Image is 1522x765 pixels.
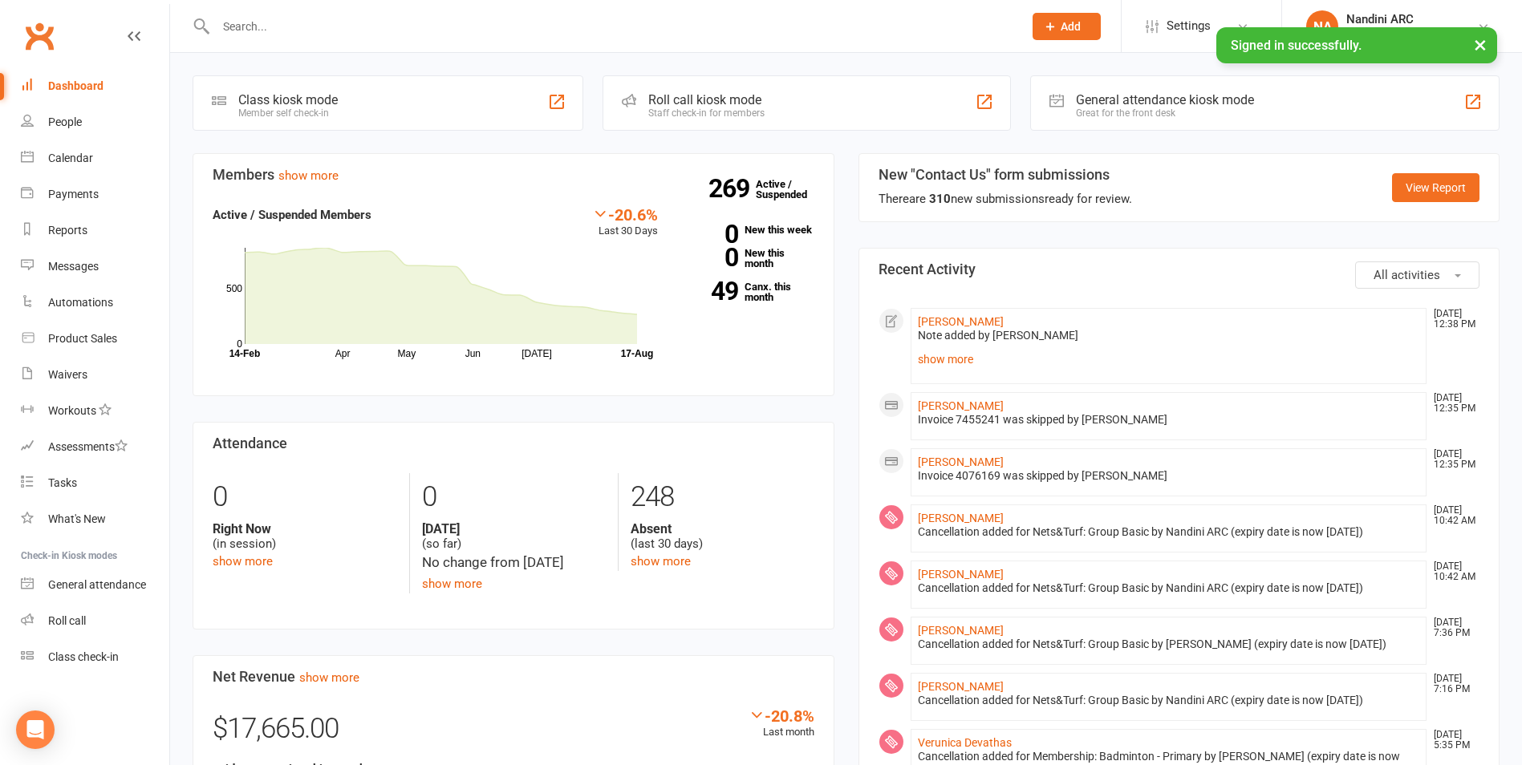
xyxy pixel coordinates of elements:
[918,399,1004,412] a: [PERSON_NAME]
[708,176,756,200] strong: 269
[422,521,606,536] strong: [DATE]
[918,315,1004,328] a: [PERSON_NAME]
[648,107,765,119] div: Staff check-in for members
[213,208,371,222] strong: Active / Suspended Members
[1076,92,1254,107] div: General attendance kiosk mode
[1426,393,1479,414] time: [DATE] 12:35 PM
[918,568,1004,581] a: [PERSON_NAME]
[21,357,169,393] a: Waivers
[21,639,169,675] a: Class kiosk mode
[48,614,86,627] div: Roll call
[879,189,1132,208] div: There are new submissions ready for review.
[1355,261,1479,289] button: All activities
[21,68,169,104] a: Dashboard
[648,92,765,107] div: Roll call kiosk mode
[19,16,59,56] a: Clubworx
[21,603,169,639] a: Roll call
[213,706,814,759] div: $17,665.00
[1426,561,1479,582] time: [DATE] 10:42 AM
[918,329,1420,342] div: Note added by [PERSON_NAME]
[918,525,1420,539] div: Cancellation added for Nets&Turf: Group Basic by Nandini ARC (expiry date is now [DATE])
[278,168,339,183] a: show more
[48,368,87,381] div: Waivers
[213,521,397,552] div: (in session)
[422,521,606,552] div: (so far)
[929,192,951,206] strong: 310
[48,332,117,345] div: Product Sales
[211,15,1012,38] input: Search...
[21,465,169,501] a: Tasks
[21,285,169,321] a: Automations
[682,225,814,235] a: 0New this week
[1426,309,1479,330] time: [DATE] 12:38 PM
[48,296,113,309] div: Automations
[1061,20,1081,33] span: Add
[422,577,482,591] a: show more
[213,521,397,536] strong: Right Now
[756,167,826,212] a: 269Active / Suspended
[682,248,814,269] a: 0New this month
[422,552,606,573] div: No change from [DATE]
[631,554,691,569] a: show more
[1346,26,1455,41] div: [GEOGRAPHIC_DATA]
[213,554,273,569] a: show more
[1466,27,1495,62] button: ×
[422,473,606,521] div: 0
[1374,268,1440,282] span: All activities
[1167,8,1211,44] span: Settings
[48,188,99,200] div: Payments
[21,429,169,465] a: Assessments
[918,581,1420,595] div: Cancellation added for Nets&Turf: Group Basic by Nandini ARC (expiry date is now [DATE])
[592,205,658,240] div: Last 30 Days
[21,140,169,176] a: Calendar
[682,281,814,302] a: 49Canx. this month
[21,567,169,603] a: General attendance kiosk mode
[213,473,397,521] div: 0
[1426,730,1479,751] time: [DATE] 5:35 PM
[213,167,814,183] h3: Members
[1306,10,1338,42] div: NA
[48,260,99,273] div: Messages
[918,624,1004,637] a: [PERSON_NAME]
[1076,107,1254,119] div: Great for the front desk
[918,348,1420,370] a: show more
[48,578,146,591] div: General attendance
[918,455,1004,468] a: [PERSON_NAME]
[1392,173,1479,202] a: View Report
[682,245,738,269] strong: 0
[749,706,814,741] div: Last month
[631,473,814,521] div: 248
[48,115,82,128] div: People
[48,152,93,164] div: Calendar
[1426,617,1479,638] time: [DATE] 7:36 PM
[21,501,169,537] a: What's New
[48,476,77,489] div: Tasks
[1426,449,1479,470] time: [DATE] 12:35 PM
[238,92,338,107] div: Class kiosk mode
[48,79,103,92] div: Dashboard
[879,167,1132,183] h3: New "Contact Us" form submissions
[918,694,1420,707] div: Cancellation added for Nets&Turf: Group Basic by Nandini ARC (expiry date is now [DATE])
[213,669,814,685] h3: Net Revenue
[918,512,1004,524] a: [PERSON_NAME]
[918,736,1012,749] a: Verunica Devathas
[592,205,658,223] div: -20.6%
[918,680,1004,693] a: [PERSON_NAME]
[1426,505,1479,526] time: [DATE] 10:42 AM
[1346,12,1455,26] div: Nandini ARC
[48,440,128,453] div: Assessments
[48,650,119,663] div: Class check-in
[918,637,1420,651] div: Cancellation added for Nets&Turf: Group Basic by [PERSON_NAME] (expiry date is now [DATE])
[1033,13,1101,40] button: Add
[48,404,96,417] div: Workouts
[879,261,1480,277] h3: Recent Activity
[21,104,169,140] a: People
[631,521,814,552] div: (last 30 days)
[21,393,169,429] a: Workouts
[918,413,1420,427] div: Invoice 7455241 was skipped by [PERSON_NAME]
[21,321,169,357] a: Product Sales
[238,107,338,119] div: Member self check-in
[299,670,359,685] a: show more
[21,176,169,212] a: Payments
[1426,674,1479,694] time: [DATE] 7:16 PM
